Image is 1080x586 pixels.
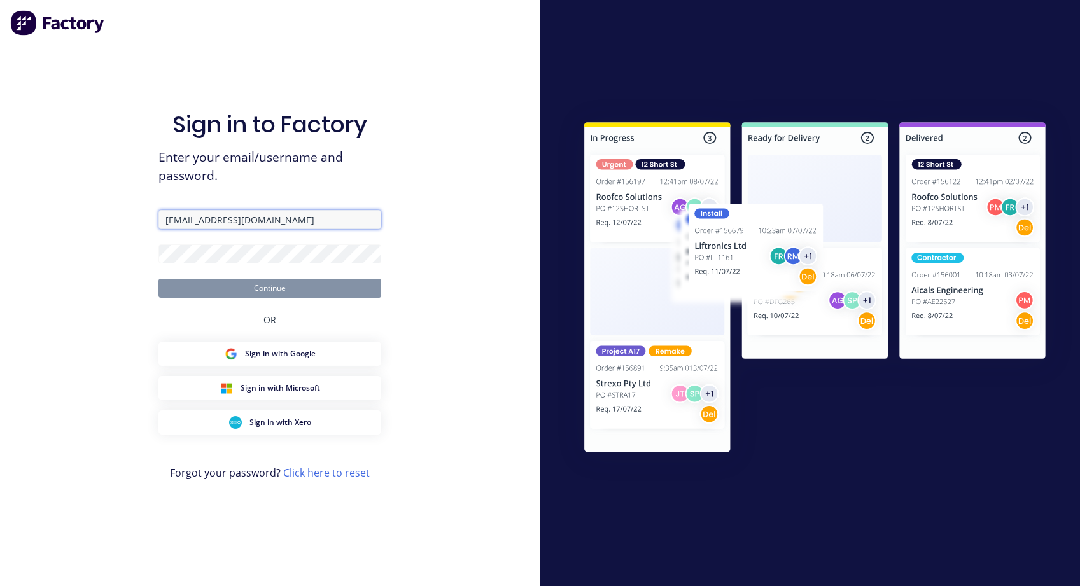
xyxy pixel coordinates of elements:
input: Email/Username [158,210,381,229]
img: Microsoft Sign in [220,382,233,394]
h1: Sign in to Factory [172,111,367,138]
img: Sign in [556,97,1074,482]
img: Xero Sign in [229,416,242,429]
button: Google Sign inSign in with Google [158,342,381,366]
span: Forgot your password? [170,465,370,480]
button: Microsoft Sign inSign in with Microsoft [158,376,381,400]
a: Click here to reset [283,466,370,480]
span: Enter your email/username and password. [158,148,381,185]
div: OR [263,298,276,342]
span: Sign in with Google [245,348,316,359]
button: Xero Sign inSign in with Xero [158,410,381,435]
span: Sign in with Microsoft [241,382,320,394]
img: Factory [10,10,106,36]
button: Continue [158,279,381,298]
span: Sign in with Xero [249,417,311,428]
img: Google Sign in [225,347,237,360]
